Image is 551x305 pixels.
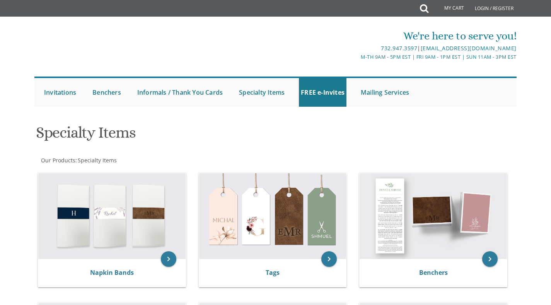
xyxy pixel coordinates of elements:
span: Specialty Items [78,157,117,164]
img: Napkin Bands [38,173,186,259]
a: My Cart [428,1,469,16]
a: Invitations [42,78,78,107]
div: : [34,157,276,164]
a: keyboard_arrow_right [321,251,337,267]
a: FREE e-Invites [299,78,346,107]
img: Tags [199,173,346,259]
a: 732.947.3597 [381,44,417,52]
a: Mailing Services [359,78,411,107]
a: Tags [266,268,280,277]
div: | [196,44,517,53]
img: Benchers [360,173,507,259]
a: Benchers [90,78,123,107]
a: Informals / Thank You Cards [135,78,225,107]
div: M-Th 9am - 5pm EST | Fri 9am - 1pm EST | Sun 11am - 3pm EST [196,53,517,61]
a: Specialty Items [237,78,287,107]
a: Benchers [419,268,448,277]
a: Specialty Items [77,157,117,164]
a: keyboard_arrow_right [482,251,498,267]
a: [EMAIL_ADDRESS][DOMAIN_NAME] [421,44,517,52]
a: Napkin Bands [90,268,134,277]
div: We're here to serve you! [196,28,517,44]
h1: Specialty Items [36,124,351,147]
a: keyboard_arrow_right [161,251,176,267]
a: Our Products [40,157,75,164]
